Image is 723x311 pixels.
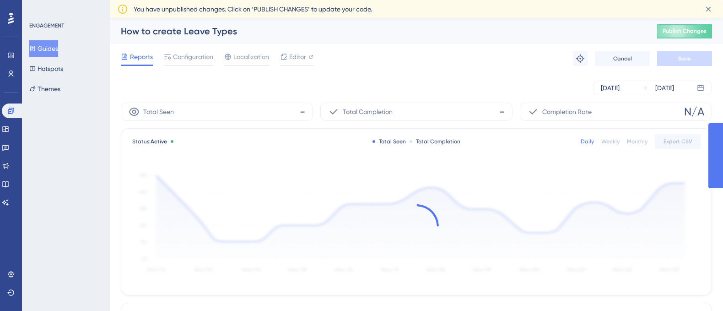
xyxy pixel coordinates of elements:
[289,51,306,62] span: Editor
[601,82,620,93] div: [DATE]
[499,104,505,119] span: -
[300,104,305,119] span: -
[410,138,460,145] div: Total Completion
[29,60,63,77] button: Hotspots
[601,138,620,145] div: Weekly
[684,104,704,119] span: N/A
[655,82,674,93] div: [DATE]
[132,138,167,145] span: Status:
[663,27,707,35] span: Publish Changes
[678,55,691,62] span: Save
[613,55,632,62] span: Cancel
[581,138,594,145] div: Daily
[685,275,712,302] iframe: UserGuiding AI Assistant Launcher
[173,51,213,62] span: Configuration
[372,138,406,145] div: Total Seen
[343,106,393,117] span: Total Completion
[130,51,153,62] span: Reports
[655,134,701,149] button: Export CSV
[627,138,647,145] div: Monthly
[657,24,712,38] button: Publish Changes
[29,40,58,57] button: Guides
[121,25,634,38] div: How to create Leave Types
[151,138,167,145] span: Active
[542,106,592,117] span: Completion Rate
[29,81,60,97] button: Themes
[143,106,174,117] span: Total Seen
[664,138,692,145] span: Export CSV
[29,22,64,29] div: ENGAGEMENT
[134,4,372,15] span: You have unpublished changes. Click on ‘PUBLISH CHANGES’ to update your code.
[595,51,650,66] button: Cancel
[657,51,712,66] button: Save
[233,51,269,62] span: Localization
